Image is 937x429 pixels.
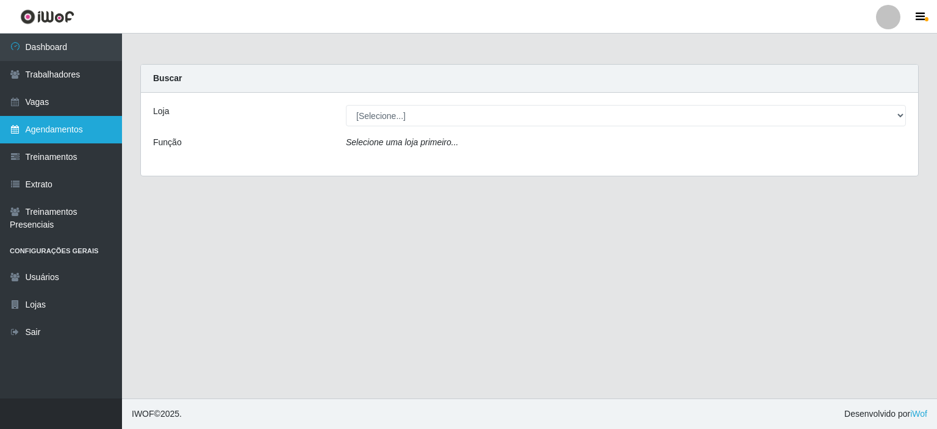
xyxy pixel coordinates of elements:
a: iWof [910,409,927,419]
label: Loja [153,105,169,118]
strong: Buscar [153,73,182,83]
span: IWOF [132,409,154,419]
i: Selecione uma loja primeiro... [346,137,458,147]
label: Função [153,136,182,149]
span: © 2025 . [132,408,182,420]
img: CoreUI Logo [20,9,74,24]
span: Desenvolvido por [844,408,927,420]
